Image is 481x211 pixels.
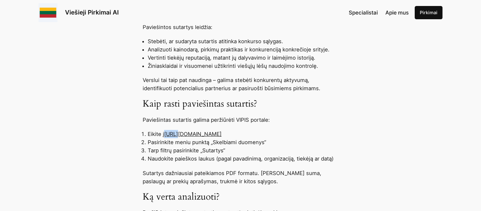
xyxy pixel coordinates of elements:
[143,98,338,110] h3: Kaip rasti paviešintas sutartis?
[385,9,409,17] a: Apie mus
[143,191,338,203] h3: Ką verta analizuoti?
[349,9,378,17] a: Specialistai
[385,9,409,16] span: Apie mus
[349,9,378,16] span: Specialistai
[148,138,338,146] li: Pasirinkite meniu punktą „Skelbiami duomenys“
[148,155,338,163] li: Naudokite paieškos laukus (pagal pavadinimą, organizaciją, tiekėją ar datą)
[148,62,338,70] li: Žiniasklaidai ir visuomenei užtikrinti viešųjų lėšų naudojimo kontrolę.
[148,130,338,138] li: Eikite į
[143,23,338,31] p: Paviešintos sutartys leidžia:
[143,76,338,92] p: Verslui tai taip pat naudinga – galima stebėti konkurentų aktyvumą, identifikuoti potencialius pa...
[148,146,338,155] li: Tarp filtrų pasirinkite „Sutartys“
[143,116,338,124] p: Paviešintas sutartis galima peržiūrėti VIPIS portale:
[65,9,119,16] a: Viešieji Pirkimai AI
[148,37,338,45] li: Stebėti, ar sudaryta sutartis atitinka konkurso sąlygas.
[415,6,442,19] a: Pirkimai
[39,3,57,22] img: Viešieji pirkimai logo
[164,131,222,137] a: [URL][DOMAIN_NAME]
[349,9,409,17] nav: Navigation
[143,169,338,185] p: Sutartys dažniausiai pateikiamos PDF formatu. [PERSON_NAME] suma, paslaugų ar prekių aprašymas, t...
[148,54,338,62] li: Vertinti tiekėjų reputaciją, matant jų dalyvavimo ir laimėjimo istoriją.
[148,45,338,54] li: Analizuoti kainodarą, pirkimų praktikas ir konkurenciją konkrečioje srityje.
